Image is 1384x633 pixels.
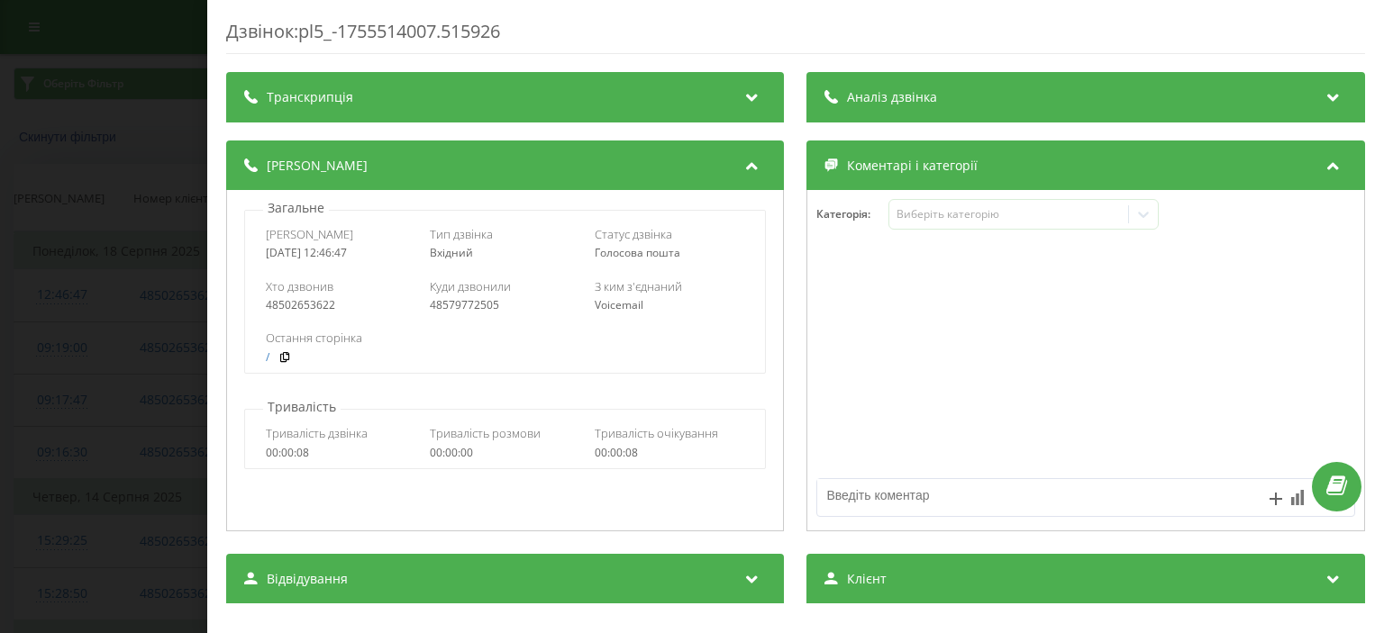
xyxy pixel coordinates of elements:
h4: Категорія : [817,208,889,221]
div: 00:00:08 [266,447,416,459]
a: / [266,351,269,364]
span: Тривалість дзвінка [266,425,368,441]
span: Статус дзвінка [595,226,672,242]
span: Аналіз дзвінка [848,88,938,106]
div: Дзвінок : pl5_-1755514007.515926 [226,19,1365,54]
span: Тривалість очікування [595,425,718,441]
span: Голосова пошта [595,245,680,260]
span: Хто дзвонив [266,278,333,294]
span: Відвідування [267,570,348,588]
span: Вхідний [431,245,474,260]
span: [PERSON_NAME] [267,157,368,175]
span: Клієнт [848,570,888,588]
span: Тривалість розмови [431,425,542,441]
span: Тип дзвінка [431,226,494,242]
span: Остання сторінка [266,330,362,346]
div: Виберіть категорію [897,207,1122,222]
span: Транскрипція [267,88,353,106]
p: Загальне [263,199,329,217]
span: З ким з'єднаний [595,278,682,294]
span: [PERSON_NAME] [266,226,353,242]
span: Куди дзвонили [431,278,512,294]
div: Voicemail [595,299,745,312]
p: Тривалість [263,398,341,416]
div: 48502653622 [266,299,416,312]
div: [DATE] 12:46:47 [266,247,416,259]
span: Коментарі і категорії [848,157,979,175]
div: 48579772505 [431,299,581,312]
div: 00:00:00 [431,447,581,459]
div: 00:00:08 [595,447,745,459]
